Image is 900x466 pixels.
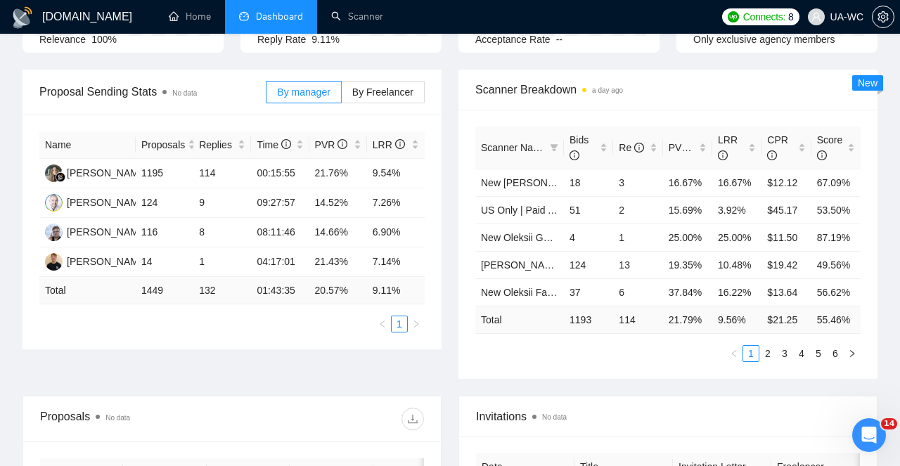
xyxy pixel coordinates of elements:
[730,349,738,358] span: left
[613,196,662,224] td: 2
[794,346,809,361] a: 4
[94,337,187,393] button: Messages
[136,277,193,304] td: 1449
[309,188,367,218] td: 14.52%
[712,278,761,306] td: 16.22%
[811,306,861,333] td: 55.46 %
[810,345,827,362] li: 5
[14,213,267,266] div: Send us a messageWe typically reply in under a minute
[811,169,861,196] td: 67.09%
[811,251,861,278] td: 49.56%
[844,345,861,362] button: right
[817,150,827,160] span: info-circle
[570,150,579,160] span: info-circle
[761,306,811,333] td: $ 21.25
[712,306,761,333] td: 9.56 %
[547,137,561,158] span: filter
[136,159,193,188] td: 1195
[613,251,662,278] td: 13
[367,218,425,247] td: 6.90%
[28,100,253,171] p: Hi [EMAIL_ADDRESS][DOMAIN_NAME] 👋
[844,345,861,362] li: Next Page
[412,320,420,328] span: right
[67,224,148,240] div: [PERSON_NAME]
[251,159,309,188] td: 00:15:55
[475,306,564,333] td: Total
[811,224,861,251] td: 87.19%
[761,251,811,278] td: $19.42
[392,316,407,332] a: 1
[331,11,383,22] a: searchScanner
[251,277,309,304] td: 01:43:35
[105,414,130,422] span: No data
[663,196,712,224] td: 15.69%
[281,139,291,149] span: info-circle
[663,251,712,278] td: 19.35%
[712,169,761,196] td: 16.67%
[712,224,761,251] td: 25.00%
[257,139,290,150] span: Time
[481,177,734,188] a: New [PERSON_NAME] Facebook Ads - Rest of the World
[408,316,425,332] li: Next Page
[663,224,712,251] td: 25.00%
[193,188,251,218] td: 9
[67,165,148,181] div: [PERSON_NAME]
[872,11,894,22] a: setting
[712,196,761,224] td: 3.92%
[817,134,843,161] span: Score
[858,77,877,89] span: New
[309,247,367,277] td: 21.43%
[136,188,193,218] td: 124
[564,251,613,278] td: 124
[564,306,613,333] td: 1193
[177,22,205,51] img: Profile image for Nazar
[811,12,821,22] span: user
[550,143,558,152] span: filter
[367,188,425,218] td: 7.26%
[29,287,114,302] span: Search for help
[481,142,546,153] span: Scanner Name
[309,277,367,304] td: 20.57 %
[872,6,894,28] button: setting
[767,134,788,161] span: CPR
[257,34,306,45] span: Reply Rate
[777,346,792,361] a: 3
[45,224,63,241] img: IG
[31,372,63,382] span: Home
[391,316,408,332] li: 1
[45,196,148,207] a: OC[PERSON_NAME]
[811,196,861,224] td: 53.50%
[169,11,211,22] a: homeHome
[193,277,251,304] td: 132
[564,169,613,196] td: 18
[481,287,850,298] a: New Oleksii Facebook Ads Ecomm - [GEOGRAPHIC_DATA]|[GEOGRAPHIC_DATA]
[39,34,86,45] span: Relevance
[204,22,232,51] img: Profile image for Dima
[172,89,197,97] span: No data
[827,345,844,362] li: 6
[481,205,565,216] a: US Only | Paid Ads
[556,34,562,45] span: --
[188,337,281,393] button: Help
[788,9,794,25] span: 8
[481,259,603,271] a: [PERSON_NAME] Ads - EU
[374,316,391,332] li: Previous Page
[613,306,662,333] td: 114
[309,159,367,188] td: 21.76%
[193,131,251,159] th: Replies
[141,137,185,153] span: Proposals
[28,27,51,49] img: logo
[223,372,245,382] span: Help
[761,169,811,196] td: $12.12
[726,345,742,362] button: left
[29,319,236,349] div: ✅ How To: Connect your agency to [DOMAIN_NAME]
[476,408,860,425] span: Invitations
[56,172,65,182] img: gigradar-bm.png
[193,159,251,188] td: 114
[29,225,235,240] div: Send us a message
[309,218,367,247] td: 14.66%
[767,150,777,160] span: info-circle
[373,139,405,150] span: LRR
[40,408,232,430] div: Proposals
[91,34,117,45] span: 100%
